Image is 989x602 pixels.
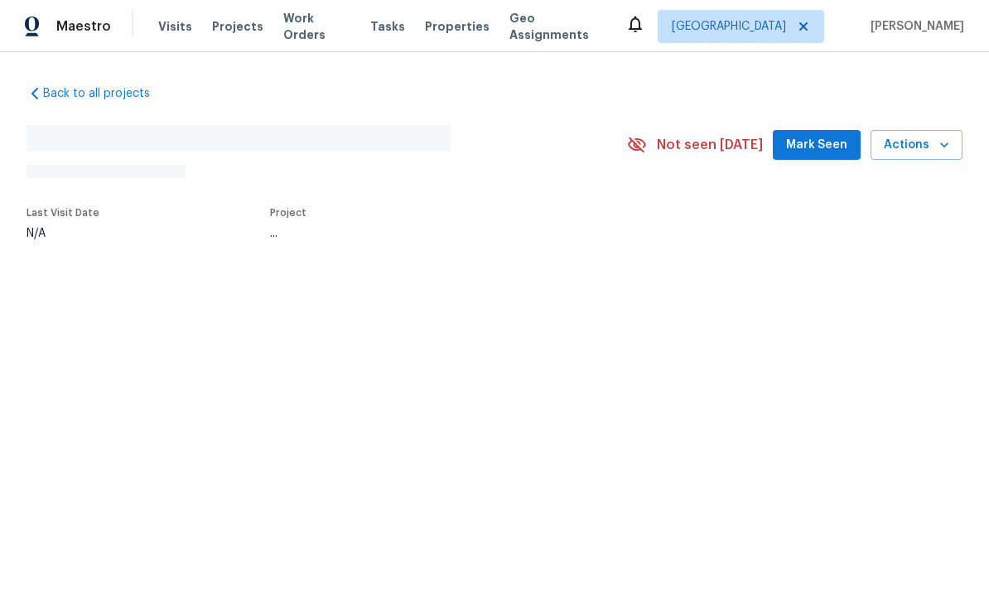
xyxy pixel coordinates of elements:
[27,228,99,239] div: N/A
[864,18,964,35] span: [PERSON_NAME]
[370,21,405,32] span: Tasks
[158,18,192,35] span: Visits
[509,10,605,43] span: Geo Assignments
[425,18,490,35] span: Properties
[27,85,186,102] a: Back to all projects
[773,130,861,161] button: Mark Seen
[884,135,949,156] span: Actions
[212,18,263,35] span: Projects
[786,135,847,156] span: Mark Seen
[283,10,350,43] span: Work Orders
[657,137,763,153] span: Not seen [DATE]
[672,18,786,35] span: [GEOGRAPHIC_DATA]
[56,18,111,35] span: Maestro
[270,228,588,239] div: ...
[27,208,99,218] span: Last Visit Date
[871,130,962,161] button: Actions
[270,208,306,218] span: Project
